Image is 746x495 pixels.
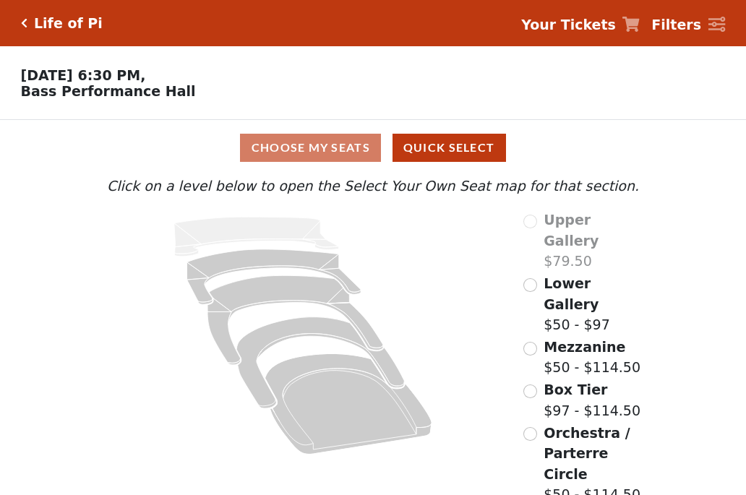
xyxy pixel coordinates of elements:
[187,249,361,304] path: Lower Gallery - Seats Available: 103
[544,425,630,482] span: Orchestra / Parterre Circle
[103,176,643,197] p: Click on a level below to open the Select Your Own Seat map for that section.
[521,17,616,33] strong: Your Tickets
[544,337,640,378] label: $50 - $114.50
[21,18,27,28] a: Click here to go back to filters
[651,14,725,35] a: Filters
[521,14,640,35] a: Your Tickets
[544,275,599,312] span: Lower Gallery
[393,134,506,162] button: Quick Select
[544,379,640,421] label: $97 - $114.50
[544,382,607,397] span: Box Tier
[544,212,599,249] span: Upper Gallery
[544,339,625,355] span: Mezzanine
[651,17,701,33] strong: Filters
[174,217,339,257] path: Upper Gallery - Seats Available: 0
[544,273,643,335] label: $50 - $97
[544,210,643,272] label: $79.50
[265,354,432,455] path: Orchestra / Parterre Circle - Seats Available: 28
[34,15,103,32] h5: Life of Pi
